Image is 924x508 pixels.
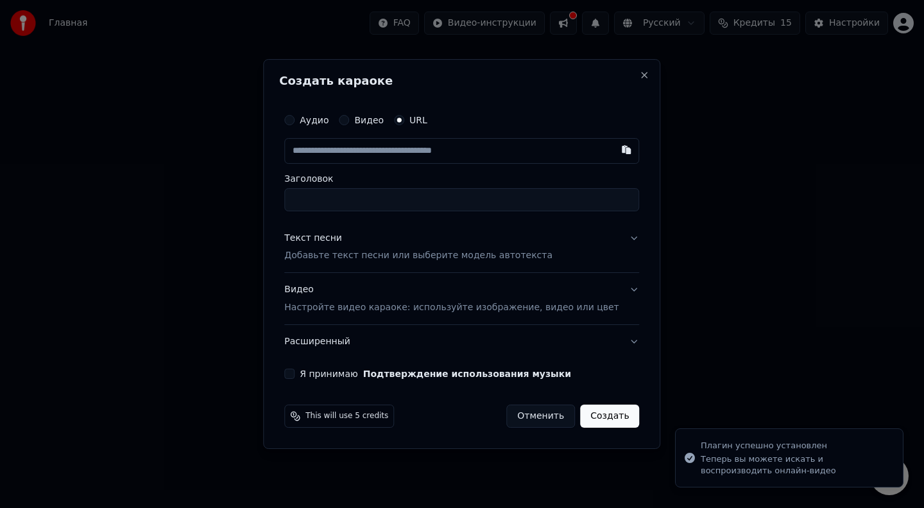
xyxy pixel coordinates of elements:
[305,411,388,421] span: This will use 5 credits
[506,405,575,428] button: Отменить
[300,369,571,378] label: Я принимаю
[284,232,342,245] div: Текст песни
[284,325,639,358] button: Расширенный
[409,116,427,125] label: URL
[363,369,571,378] button: Я принимаю
[284,274,639,325] button: ВидеоНастройте видео караоке: используйте изображение, видео или цвет
[300,116,329,125] label: Аудио
[284,301,619,314] p: Настройте видео караоке: используйте изображение, видео или цвет
[354,116,384,125] label: Видео
[284,250,552,263] p: Добавьте текст песни или выберите модель автотекста
[279,75,644,87] h2: Создать караоке
[580,405,639,428] button: Создать
[284,174,639,183] label: Заголовок
[284,284,619,315] div: Видео
[284,222,639,273] button: Текст песниДобавьте текст песни или выберите модель автотекста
